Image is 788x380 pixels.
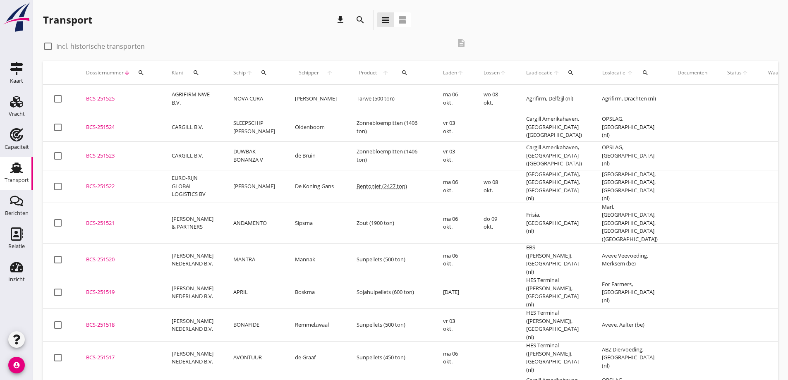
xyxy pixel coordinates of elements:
td: vr 03 okt. [433,113,474,141]
div: BCS-251518 [86,321,152,329]
td: MANTRA [223,244,285,276]
td: Zout (1900 ton) [347,203,433,244]
td: CARGILL B.V. [162,113,223,141]
td: [PERSON_NAME] & PARTNERS [162,203,223,244]
div: BCS-251520 [86,256,152,264]
i: account_circle [8,357,25,373]
div: Kaart [10,78,23,84]
div: Vracht [9,111,25,117]
td: NOVA CURA [223,85,285,113]
i: arrow_upward [457,69,464,76]
div: Capaciteit [5,144,29,150]
i: download [335,15,345,25]
i: arrow_upward [500,69,506,76]
td: Oldenboom [285,113,347,141]
div: BCS-251523 [86,152,152,160]
td: [PERSON_NAME] NEDERLAND B.V. [162,244,223,276]
td: do 09 okt. [474,203,516,244]
td: vr 03 okt. [433,141,474,170]
td: ma 06 okt. [433,244,474,276]
td: de Graaf [285,342,347,374]
div: BCS-251517 [86,354,152,362]
td: wo 08 okt. [474,85,516,113]
label: Incl. historische transporten [56,42,145,50]
i: search [568,69,574,76]
td: Agrifirm, Delfzijl (nl) [516,85,592,113]
span: Schipper [295,69,323,76]
td: Sunpellets (500 ton) [347,244,433,276]
td: Frisia, [GEOGRAPHIC_DATA] (nl) [516,203,592,244]
td: de Bruin [285,141,347,170]
div: BCS-251524 [86,123,152,131]
td: Aveve, Aalter (be) [592,309,668,342]
span: Product [357,69,380,76]
td: ma 06 okt. [433,85,474,113]
td: EBS ([PERSON_NAME]), [GEOGRAPHIC_DATA] (nl) [516,244,592,276]
td: ma 06 okt. [433,203,474,244]
td: Sojahulpellets (600 ton) [347,276,433,309]
div: Transport [5,177,29,183]
td: [PERSON_NAME] NEDERLAND B.V. [162,342,223,374]
div: Transport [43,13,92,26]
i: arrow_upward [323,69,337,76]
div: BCS-251525 [86,95,152,103]
td: EURO-RIJN GLOBAL LOGISTICS BV [162,170,223,203]
div: BCS-251521 [86,219,152,227]
td: OPSLAG, [GEOGRAPHIC_DATA] (nl) [592,141,668,170]
td: Agrifirm, Drachten (nl) [592,85,668,113]
i: search [138,69,144,76]
div: Klant [172,63,213,83]
i: arrow_upward [246,69,253,76]
td: Sunpellets (450 ton) [347,342,433,374]
td: [GEOGRAPHIC_DATA], [GEOGRAPHIC_DATA], [GEOGRAPHIC_DATA] (nl) [516,170,592,203]
td: SLEEPSCHIP [PERSON_NAME] [223,113,285,141]
td: Sipsma [285,203,347,244]
span: Laadlocatie [526,69,553,76]
td: For Farmers, [GEOGRAPHIC_DATA] (nl) [592,276,668,309]
i: search [355,15,365,25]
i: search [261,69,267,76]
td: [GEOGRAPHIC_DATA], [GEOGRAPHIC_DATA], [GEOGRAPHIC_DATA] (nl) [592,170,668,203]
td: DUWBAK BONANZA V [223,141,285,170]
i: arrow_downward [124,69,130,76]
div: BCS-251519 [86,288,152,296]
td: CARGILL B.V. [162,141,223,170]
div: Relatie [8,244,25,249]
td: Zonnebloempitten (1406 ton) [347,141,433,170]
td: Cargill Amerikahaven, [GEOGRAPHIC_DATA] ([GEOGRAPHIC_DATA]) [516,113,592,141]
td: Marl, [GEOGRAPHIC_DATA], [GEOGRAPHIC_DATA], [GEOGRAPHIC_DATA] ([GEOGRAPHIC_DATA]) [592,203,668,244]
i: search [642,69,649,76]
td: AVONTUUR [223,342,285,374]
td: [PERSON_NAME] [223,170,285,203]
td: Aveve Veevoeding, Merksem (be) [592,244,668,276]
td: ABZ Diervoeding, [GEOGRAPHIC_DATA] (nl) [592,342,668,374]
td: Cargill Amerikahaven, [GEOGRAPHIC_DATA] ([GEOGRAPHIC_DATA]) [516,141,592,170]
i: arrow_upward [553,69,560,76]
td: HES Terminal ([PERSON_NAME]), [GEOGRAPHIC_DATA] (nl) [516,309,592,342]
td: De Koning Gans [285,170,347,203]
td: Mannak [285,244,347,276]
div: BCS-251522 [86,182,152,191]
i: search [401,69,408,76]
span: Lossen [484,69,500,76]
i: view_agenda [398,15,407,25]
td: Zonnebloempitten (1406 ton) [347,113,433,141]
span: Laden [443,69,457,76]
i: arrow_upward [742,69,748,76]
i: view_headline [381,15,390,25]
td: ANDAMENTO [223,203,285,244]
div: Berichten [5,210,29,216]
td: OPSLAG, [GEOGRAPHIC_DATA] (nl) [592,113,668,141]
td: ma 06 okt. [433,342,474,374]
td: Remmelzwaal [285,309,347,342]
span: Bentoniet (2427 ton) [357,182,407,190]
div: Documenten [678,69,707,76]
td: APRIL [223,276,285,309]
div: Inzicht [8,277,25,282]
td: Sunpellets (500 ton) [347,309,433,342]
td: HES Terminal ([PERSON_NAME]), [GEOGRAPHIC_DATA] (nl) [516,276,592,309]
td: vr 03 okt. [433,309,474,342]
td: BONAFIDE [223,309,285,342]
td: Boskma [285,276,347,309]
i: arrow_upward [626,69,634,76]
